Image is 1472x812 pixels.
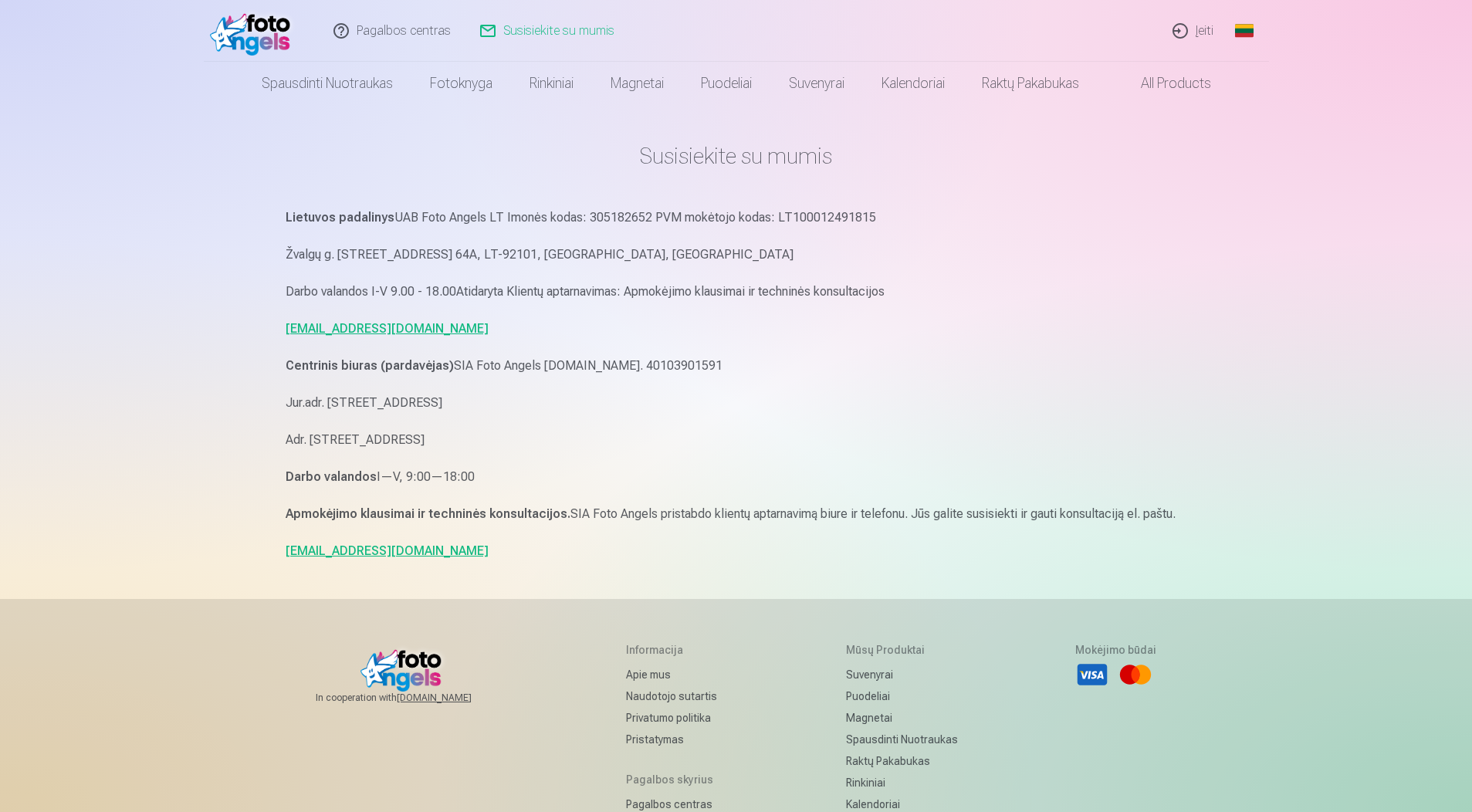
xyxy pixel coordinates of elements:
a: Raktų pakabukas [846,750,958,772]
a: Kalendoriai [863,62,963,105]
span: In cooperation with [316,692,509,704]
li: Mastercard [1118,658,1152,692]
p: Jur.adr. [STREET_ADDRESS] [286,392,1187,414]
p: UAB Foto Angels LT Imonės kodas: 305182652 PVM mokėtojo kodas: LT100012491815 [286,207,1187,228]
a: Apie mus [626,664,729,685]
h1: Susisiekite su mumis [286,142,1187,170]
a: Puodeliai [846,685,958,707]
p: I—V, 9:00—18:00 [286,466,1187,488]
a: [EMAIL_ADDRESS][DOMAIN_NAME] [286,321,489,336]
p: SIA Foto Angels [DOMAIN_NAME]. 40103901591 [286,355,1187,377]
a: All products [1098,62,1230,105]
a: Spausdinti nuotraukas [243,62,411,105]
strong: Lietuvos padalinys [286,210,394,225]
a: Magnetai [846,707,958,729]
h5: Mūsų produktai [846,642,958,658]
img: /fa2 [210,6,299,56]
li: Visa [1075,658,1109,692]
a: Puodeliai [682,62,770,105]
a: [DOMAIN_NAME] [397,692,509,704]
a: Rinkiniai [846,772,958,793]
h5: Pagalbos skyrius [626,772,729,787]
strong: Apmokėjimo klausimai ir techninės konsultacijos. [286,506,570,521]
a: Rinkiniai [511,62,592,105]
a: Magnetai [592,62,682,105]
h5: Mokėjimo būdai [1075,642,1156,658]
p: Darbo valandos I-V 9.00 - 18.00Atidaryta Klientų aptarnavimas: Apmokėjimo klausimai ir techninės ... [286,281,1187,303]
a: Spausdinti nuotraukas [846,729,958,750]
a: Suvenyrai [846,664,958,685]
p: Adr. [STREET_ADDRESS] [286,429,1187,451]
a: [EMAIL_ADDRESS][DOMAIN_NAME] [286,543,489,558]
a: Suvenyrai [770,62,863,105]
strong: Darbo valandos [286,469,377,484]
p: SIA Foto Angels pristabdo klientų aptarnavimą biure ir telefonu. Jūs galite susisiekti ir gauti k... [286,503,1187,525]
strong: Centrinis biuras (pardavėjas) [286,358,454,373]
p: Žvalgų g. [STREET_ADDRESS] 64A, LT-92101, [GEOGRAPHIC_DATA], [GEOGRAPHIC_DATA] [286,244,1187,266]
a: Naudotojo sutartis [626,685,729,707]
a: Pristatymas [626,729,729,750]
a: Privatumo politika [626,707,729,729]
a: Raktų pakabukas [963,62,1098,105]
h5: Informacija [626,642,729,658]
a: Fotoknyga [411,62,511,105]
